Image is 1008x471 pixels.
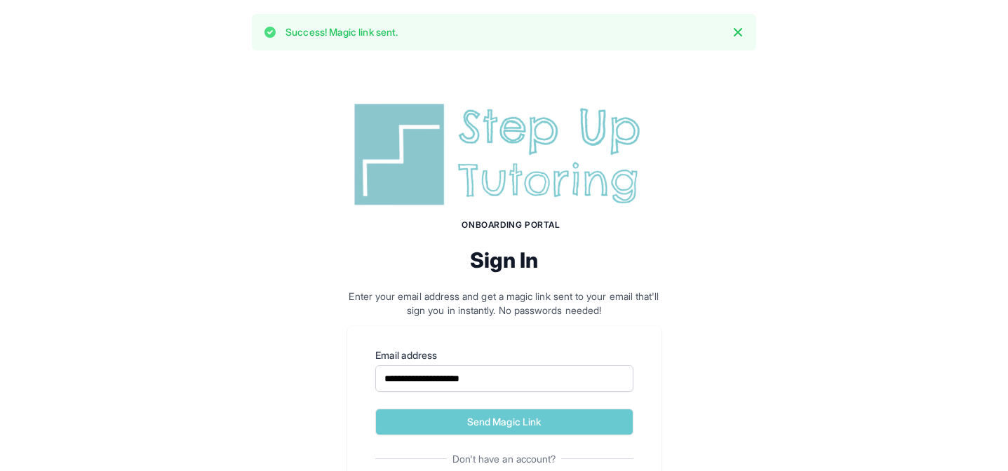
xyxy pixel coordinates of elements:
[347,98,661,211] img: Step Up Tutoring horizontal logo
[361,219,661,231] h1: Onboarding Portal
[347,247,661,273] h2: Sign In
[285,25,398,39] p: Success! Magic link sent.
[347,289,661,318] p: Enter your email address and get a magic link sent to your email that'll sign you in instantly. N...
[447,452,562,466] span: Don't have an account?
[375,348,633,362] label: Email address
[375,409,633,435] button: Send Magic Link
